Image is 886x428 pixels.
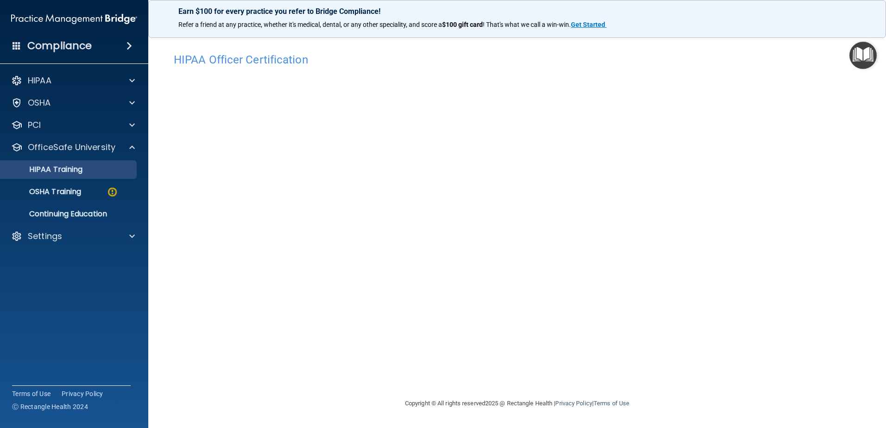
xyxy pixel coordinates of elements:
[178,7,856,16] p: Earn $100 for every practice you refer to Bridge Compliance!
[6,209,133,219] p: Continuing Education
[11,142,135,153] a: OfficeSafe University
[12,402,88,411] span: Ⓒ Rectangle Health 2024
[28,231,62,242] p: Settings
[12,389,51,398] a: Terms of Use
[442,21,483,28] strong: $100 gift card
[555,400,592,407] a: Privacy Policy
[571,21,605,28] strong: Get Started
[11,10,137,28] img: PMB logo
[178,21,442,28] span: Refer a friend at any practice, whether it's medical, dental, or any other speciality, and score a
[107,186,118,198] img: warning-circle.0cc9ac19.png
[594,400,629,407] a: Terms of Use
[11,120,135,131] a: PCI
[62,389,103,398] a: Privacy Policy
[28,120,41,131] p: PCI
[174,71,861,372] iframe: hipaa-training
[174,54,861,66] h4: HIPAA Officer Certification
[11,75,135,86] a: HIPAA
[27,39,92,52] h4: Compliance
[28,142,115,153] p: OfficeSafe University
[348,389,686,418] div: Copyright © All rights reserved 2025 @ Rectangle Health | |
[28,75,51,86] p: HIPAA
[571,21,607,28] a: Get Started
[849,42,877,69] button: Open Resource Center
[6,165,82,174] p: HIPAA Training
[11,97,135,108] a: OSHA
[6,187,81,196] p: OSHA Training
[28,97,51,108] p: OSHA
[483,21,571,28] span: ! That's what we call a win-win.
[11,231,135,242] a: Settings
